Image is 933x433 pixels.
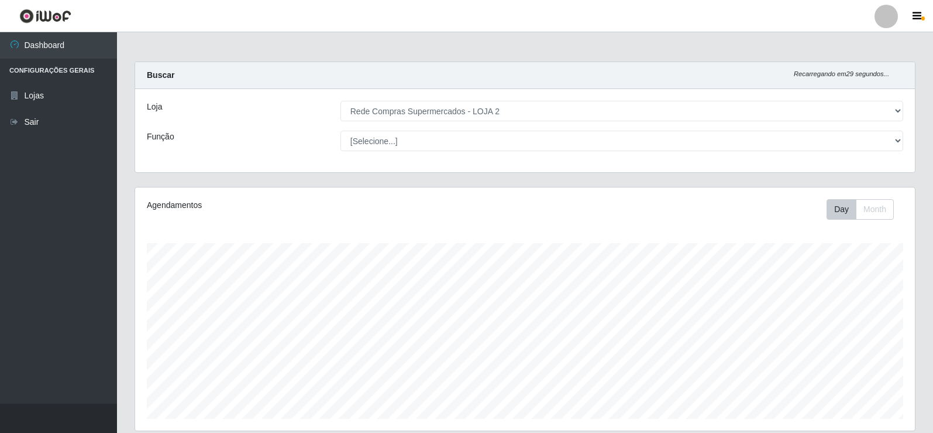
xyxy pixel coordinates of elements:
[147,199,452,212] div: Agendamentos
[147,101,162,113] label: Loja
[827,199,894,220] div: First group
[856,199,894,220] button: Month
[794,70,889,77] i: Recarregando em 29 segundos...
[147,70,174,80] strong: Buscar
[827,199,903,220] div: Toolbar with button groups
[827,199,856,220] button: Day
[147,131,174,143] label: Função
[19,9,71,23] img: CoreUI Logo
